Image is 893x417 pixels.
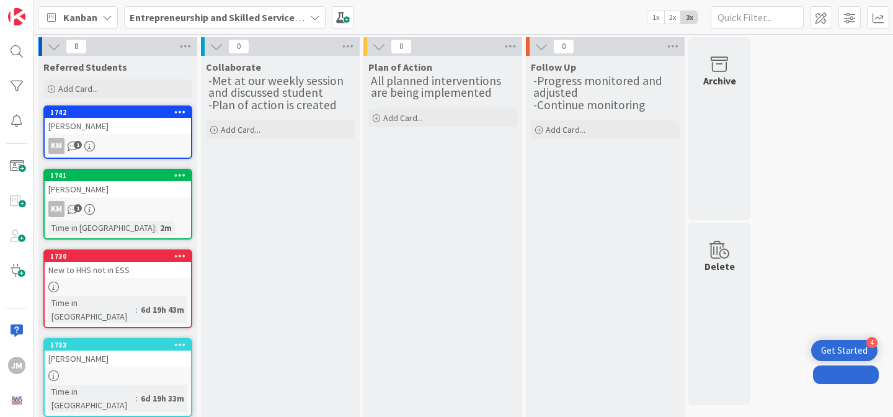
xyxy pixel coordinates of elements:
div: New to HHS not in ESS [45,262,191,278]
div: 6d 19h 33m [138,392,187,405]
span: 8 [66,39,87,54]
div: 4 [866,337,877,348]
div: 1730 [50,252,191,261]
span: 3x [681,11,698,24]
span: 0 [228,39,249,54]
div: 2m [157,221,175,235]
div: 1742 [45,107,191,118]
div: [PERSON_NAME] [45,181,191,197]
span: All planned interventions are being implemented [371,73,504,100]
div: 1733[PERSON_NAME] [45,339,191,367]
span: -Progress monitored and adjusted [533,73,665,100]
span: : [136,392,138,405]
div: Open Get Started checklist, remaining modules: 4 [811,340,877,361]
input: Quick Filter... [711,6,804,29]
div: 6d 19h 43m [138,303,187,316]
a: 1741[PERSON_NAME]KMTime in [GEOGRAPHIC_DATA]:2m [43,169,192,240]
span: Plan of Action [368,61,432,73]
div: [PERSON_NAME] [45,118,191,134]
b: Entrepreneurship and Skilled Services Interventions - [DATE]-[DATE] [130,11,433,24]
span: Add Card... [221,124,260,135]
a: 1730New to HHS not in ESSTime in [GEOGRAPHIC_DATA]:6d 19h 43m [43,249,192,328]
span: -Plan of action is created [208,97,337,112]
img: avatar [8,392,25,409]
span: -Continue monitoring [533,97,645,112]
span: Kanban [63,10,97,25]
span: Follow Up [531,61,576,73]
span: Add Card... [383,112,423,123]
span: 1 [74,141,82,149]
div: Time in [GEOGRAPHIC_DATA] [48,221,155,235]
div: 1733 [45,339,191,351]
div: 1742 [50,108,191,117]
div: KM [48,201,64,217]
img: Visit kanbanzone.com [8,8,25,25]
div: KM [45,138,191,154]
span: : [155,221,157,235]
span: : [136,303,138,316]
div: 1730 [45,251,191,262]
div: 1741 [50,171,191,180]
div: KM [45,201,191,217]
div: 1741[PERSON_NAME] [45,170,191,197]
div: [PERSON_NAME] [45,351,191,367]
div: 1741 [45,170,191,181]
span: Referred Students [43,61,127,73]
div: Archive [703,73,736,88]
span: Add Card... [546,124,585,135]
span: 1x [647,11,664,24]
div: Delete [704,259,735,274]
span: 0 [553,39,574,54]
div: 1742[PERSON_NAME] [45,107,191,134]
div: 1733 [50,341,191,349]
div: Time in [GEOGRAPHIC_DATA] [48,385,136,412]
span: Add Card... [58,83,98,94]
div: KM [48,138,64,154]
span: Collaborate [206,61,261,73]
span: 0 [391,39,412,54]
a: 1733[PERSON_NAME]Time in [GEOGRAPHIC_DATA]:6d 19h 33m [43,338,192,417]
span: -Met at our weekly session and discussed student [208,73,346,100]
div: Get Started [821,344,868,357]
div: Time in [GEOGRAPHIC_DATA] [48,296,136,323]
a: 1742[PERSON_NAME]KM [43,105,192,159]
div: 1730New to HHS not in ESS [45,251,191,278]
span: 2x [664,11,681,24]
span: 1 [74,204,82,212]
div: JM [8,357,25,374]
